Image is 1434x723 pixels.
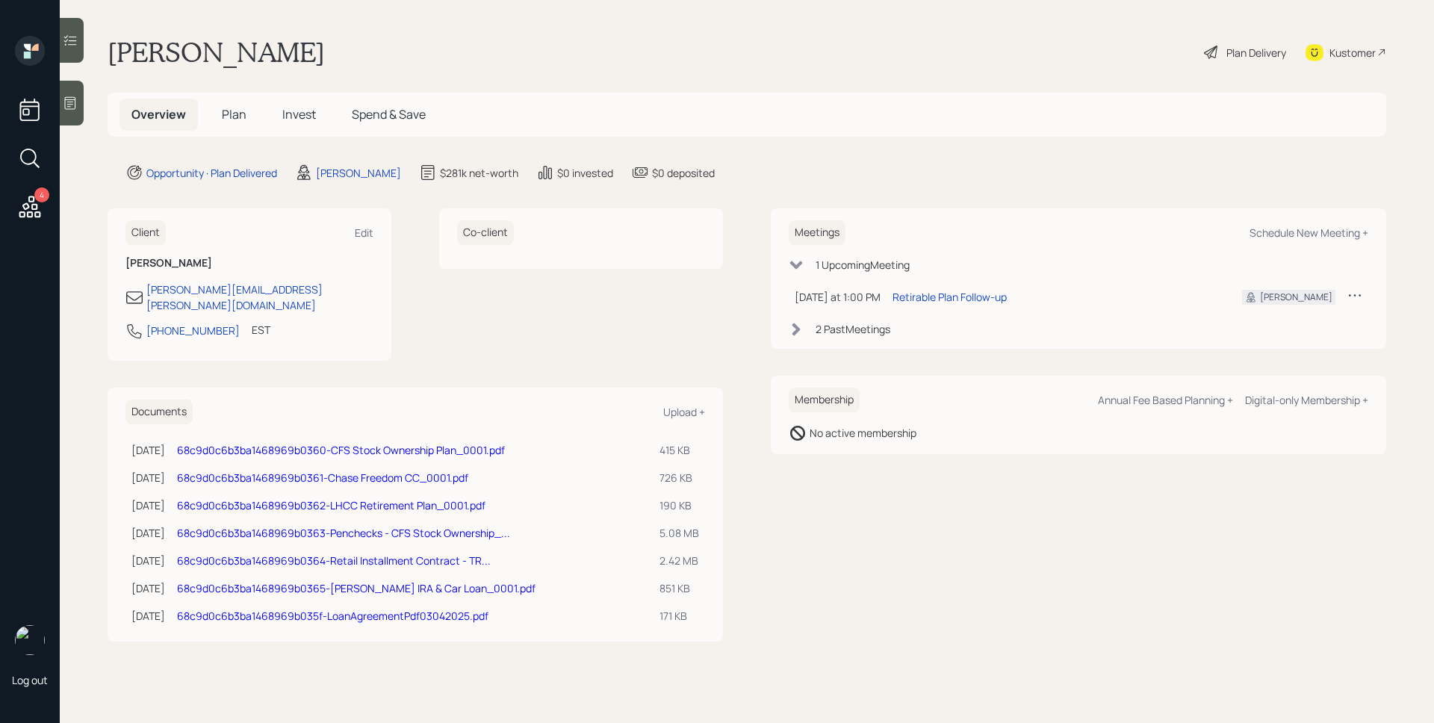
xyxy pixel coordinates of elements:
div: Kustomer [1329,45,1376,60]
div: 726 KB [659,470,699,485]
h6: [PERSON_NAME] [125,257,373,270]
div: 851 KB [659,580,699,596]
h6: Membership [789,388,860,412]
div: Annual Fee Based Planning + [1098,393,1233,407]
div: Upload + [663,405,705,419]
div: [DATE] [131,553,165,568]
div: 415 KB [659,442,699,458]
span: Overview [131,106,186,122]
div: 2 Past Meeting s [816,321,890,337]
div: Edit [355,226,373,240]
div: Log out [12,673,48,687]
div: 5.08 MB [659,525,699,541]
div: [DATE] [131,608,165,624]
div: [PERSON_NAME] [316,165,401,181]
div: 190 KB [659,497,699,513]
div: [DATE] [131,497,165,513]
div: $0 deposited [652,165,715,181]
div: [DATE] at 1:00 PM [795,289,881,305]
h1: [PERSON_NAME] [108,36,325,69]
a: 68c9d0c6b3ba1468969b035f-LoanAgreementPdf03042025.pdf [177,609,488,623]
div: [DATE] [131,470,165,485]
h6: Client [125,220,166,245]
a: 68c9d0c6b3ba1468969b0362-LHCC Retirement Plan_0001.pdf [177,498,485,512]
span: Plan [222,106,246,122]
div: [DATE] [131,525,165,541]
div: 4 [34,187,49,202]
div: Schedule New Meeting + [1250,226,1368,240]
h6: Co-client [457,220,514,245]
div: $281k net-worth [440,165,518,181]
div: [DATE] [131,442,165,458]
div: 171 KB [659,608,699,624]
div: Plan Delivery [1226,45,1286,60]
div: [PERSON_NAME][EMAIL_ADDRESS][PERSON_NAME][DOMAIN_NAME] [146,282,373,313]
div: $0 invested [557,165,613,181]
div: No active membership [810,425,916,441]
div: [DATE] [131,580,165,596]
span: Spend & Save [352,106,426,122]
a: 68c9d0c6b3ba1468969b0360-CFS Stock Ownership Plan_0001.pdf [177,443,505,457]
div: [PHONE_NUMBER] [146,323,240,338]
h6: Meetings [789,220,845,245]
div: Digital-only Membership + [1245,393,1368,407]
div: Opportunity · Plan Delivered [146,165,277,181]
img: james-distasi-headshot.png [15,625,45,655]
h6: Documents [125,400,193,424]
span: Invest [282,106,316,122]
div: [PERSON_NAME] [1260,291,1332,304]
div: EST [252,322,270,338]
div: 1 Upcoming Meeting [816,257,910,273]
div: 2.42 MB [659,553,699,568]
a: 68c9d0c6b3ba1468969b0363-Penchecks - CFS Stock Ownership_... [177,526,510,540]
div: Retirable Plan Follow-up [893,289,1007,305]
a: 68c9d0c6b3ba1468969b0365-[PERSON_NAME] IRA & Car Loan_0001.pdf [177,581,536,595]
a: 68c9d0c6b3ba1468969b0364-Retail Installment Contract - TR... [177,553,491,568]
a: 68c9d0c6b3ba1468969b0361-Chase Freedom CC_0001.pdf [177,471,468,485]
